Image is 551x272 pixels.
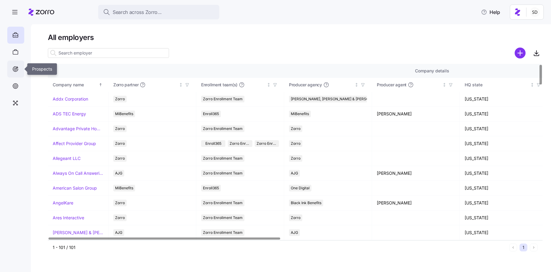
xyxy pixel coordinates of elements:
td: [US_STATE] [460,151,548,166]
button: Help [476,6,505,18]
span: One Digital [291,185,310,191]
td: [US_STATE] [460,225,548,240]
div: Not sorted [179,83,183,87]
span: Zorro Enrollment Team [203,200,243,206]
span: Zorro Enrollment Team [230,140,250,147]
button: Next page [530,244,538,251]
td: [US_STATE] [460,107,548,121]
span: Zorro Enrollment Team [203,170,243,177]
span: Enroll365 [203,111,219,117]
svg: add icon [515,48,526,58]
span: Zorro Enrollment Team [203,229,243,236]
td: [PERSON_NAME] [372,107,460,121]
div: Not sorted [530,83,534,87]
td: [US_STATE] [460,181,548,196]
button: 1 [519,244,527,251]
span: [PERSON_NAME], [PERSON_NAME] & [PERSON_NAME] [291,96,385,102]
a: ADS TEC Energy [53,111,86,117]
a: Addx Corporation [53,96,88,102]
div: Sorted ascending [98,83,103,87]
button: Previous page [509,244,517,251]
img: 038087f1531ae87852c32fa7be65e69b [530,7,540,17]
th: Company nameSorted ascending [48,78,108,92]
span: Zorro Enrollment Team [203,214,243,221]
a: Always On Call Answering Service [53,170,103,176]
a: Affect Provider Group [53,141,96,147]
input: Search employer [48,48,169,58]
span: Search across Zorro... [113,8,162,16]
span: Zorro [115,214,125,221]
span: MiBenefits [115,185,133,191]
span: MiBenefits [291,111,309,117]
a: [PERSON_NAME] & [PERSON_NAME]'s [53,230,103,236]
span: Zorro Enrollment Team [203,125,243,132]
div: Not sorted [442,83,446,87]
span: AJG [291,170,298,177]
span: Zorro Enrollment Team [203,96,243,102]
th: Producer agencyNot sorted [284,78,372,92]
a: American Salon Group [53,185,97,191]
span: Enroll365 [203,185,219,191]
span: Producer agent [377,82,407,88]
div: Not sorted [267,83,271,87]
span: Zorro [291,155,300,162]
td: [PERSON_NAME] [372,166,460,181]
a: Allegeant LLC [53,155,81,161]
div: HQ state [465,81,529,88]
span: AJG [291,229,298,236]
h1: All employers [48,33,543,42]
span: Zorro [115,96,125,102]
span: Zorro Enrollment Team [203,155,243,162]
span: Help [481,8,500,16]
th: Zorro partnerNot sorted [108,78,196,92]
span: Zorro [291,140,300,147]
span: MiBenefits [115,111,133,117]
span: Zorro [115,155,125,162]
div: 1 - 101 / 101 [53,244,507,250]
span: Enroll365 [205,140,221,147]
div: Not sorted [354,83,359,87]
td: [US_STATE] [460,211,548,225]
span: Enrollment team(s) [201,82,237,88]
span: AJG [115,229,122,236]
td: [PERSON_NAME] [372,196,460,211]
span: Zorro [115,140,125,147]
a: Advantage Private Home Care [53,126,103,132]
span: Producer agency [289,82,322,88]
td: [US_STATE] [460,196,548,211]
a: Ares Interactive [53,215,84,221]
td: [US_STATE] [460,92,548,107]
span: Black Ink Benefits [291,200,321,206]
td: [US_STATE] [460,121,548,136]
button: Search across Zorro... [98,5,219,19]
td: [US_STATE] [460,166,548,181]
span: Zorro [291,214,300,221]
th: HQ stateNot sorted [460,78,548,92]
span: Zorro [115,200,125,206]
th: Enrollment team(s)Not sorted [196,78,284,92]
span: AJG [115,170,122,177]
td: [US_STATE] [460,136,548,151]
span: Zorro [291,125,300,132]
span: Zorro partner [113,82,138,88]
span: Zorro Enrollment Experts [257,140,277,147]
a: AngelKare [53,200,73,206]
th: Producer agentNot sorted [372,78,460,92]
div: Company name [53,81,98,88]
span: Zorro [115,125,125,132]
